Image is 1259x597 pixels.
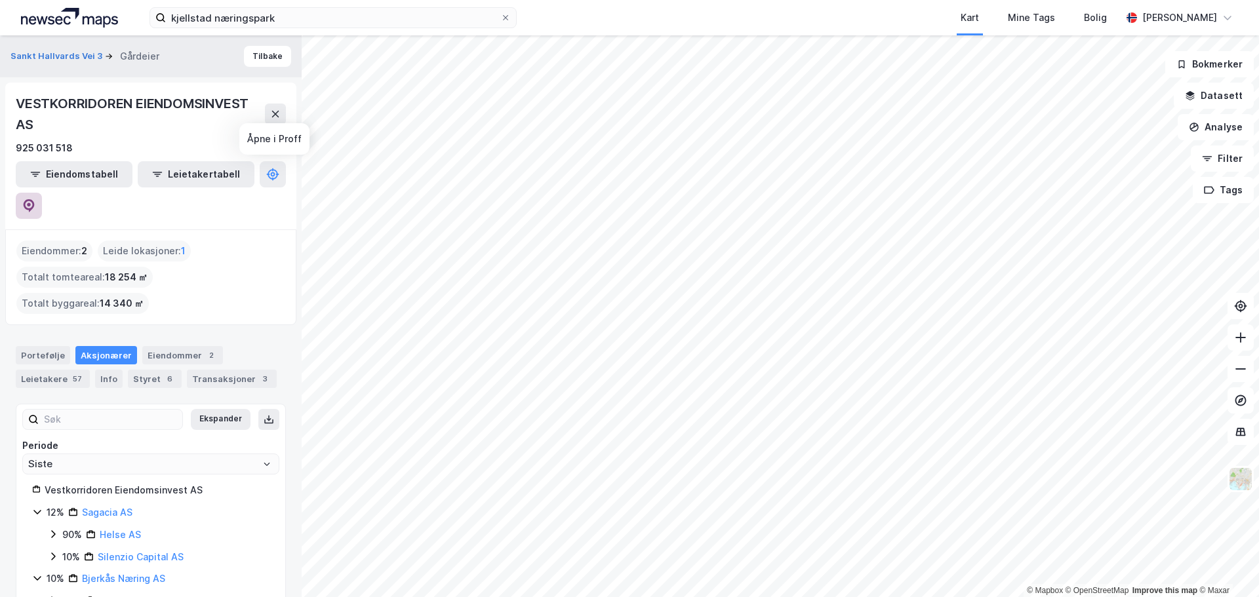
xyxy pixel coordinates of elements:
button: Datasett [1174,83,1254,109]
div: [PERSON_NAME] [1142,10,1217,26]
div: Mine Tags [1008,10,1055,26]
div: 90% [62,527,82,543]
div: Leietakere [16,370,90,388]
button: Open [262,459,272,469]
div: Gårdeier [120,48,159,64]
div: Portefølje [16,346,70,364]
button: Tags [1193,177,1254,203]
div: 925 031 518 [16,140,73,156]
div: Eiendommer [142,346,223,364]
div: VESTKORRIDOREN EIENDOMSINVEST AS [16,93,265,135]
div: 12% [47,505,64,520]
div: Totalt tomteareal : [16,267,153,288]
button: Filter [1191,145,1254,172]
div: Bolig [1084,10,1107,26]
a: Helse AS [100,529,141,540]
div: Leide lokasjoner : [98,241,191,261]
img: logo.a4113a55bc3d86da70a041830d287a7e.svg [21,8,118,28]
button: Tilbake [244,46,291,67]
div: 2 [205,349,218,362]
input: Søk på adresse, matrikkel, gårdeiere, leietakere eller personer [166,8,500,28]
button: Analyse [1178,114,1254,140]
span: 1 [181,243,186,259]
span: 18 254 ㎡ [105,269,148,285]
div: 10% [62,549,80,565]
div: Totalt byggareal : [16,293,149,314]
div: Styret [128,370,182,388]
span: 14 340 ㎡ [100,296,144,311]
input: ClearOpen [23,454,279,474]
iframe: Chat Widget [1193,534,1259,597]
button: Eiendomstabell [16,161,132,187]
button: Sankt Hallvards Vei 3 [10,50,105,63]
a: Bjerkås Næring AS [82,573,165,584]
div: 10% [47,571,64,587]
a: Silenzio Capital AS [98,551,184,562]
div: Kart [961,10,979,26]
a: Improve this map [1132,586,1197,595]
a: Mapbox [1027,586,1063,595]
div: Aksjonærer [75,346,137,364]
div: Transaksjoner [187,370,277,388]
div: Eiendommer : [16,241,92,261]
div: 6 [163,372,176,385]
div: 57 [70,372,85,385]
div: Periode [22,438,279,453]
a: OpenStreetMap [1066,586,1129,595]
div: 3 [258,372,271,385]
button: Ekspander [191,409,250,430]
div: Vestkorridoren Eiendomsinvest AS [45,482,270,498]
div: Info [95,370,123,388]
a: Sagacia AS [82,507,132,518]
input: Søk [39,410,182,429]
span: 2 [81,243,87,259]
button: Bokmerker [1165,51,1254,77]
button: Leietakertabell [138,161,254,187]
img: Z [1228,467,1253,491]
